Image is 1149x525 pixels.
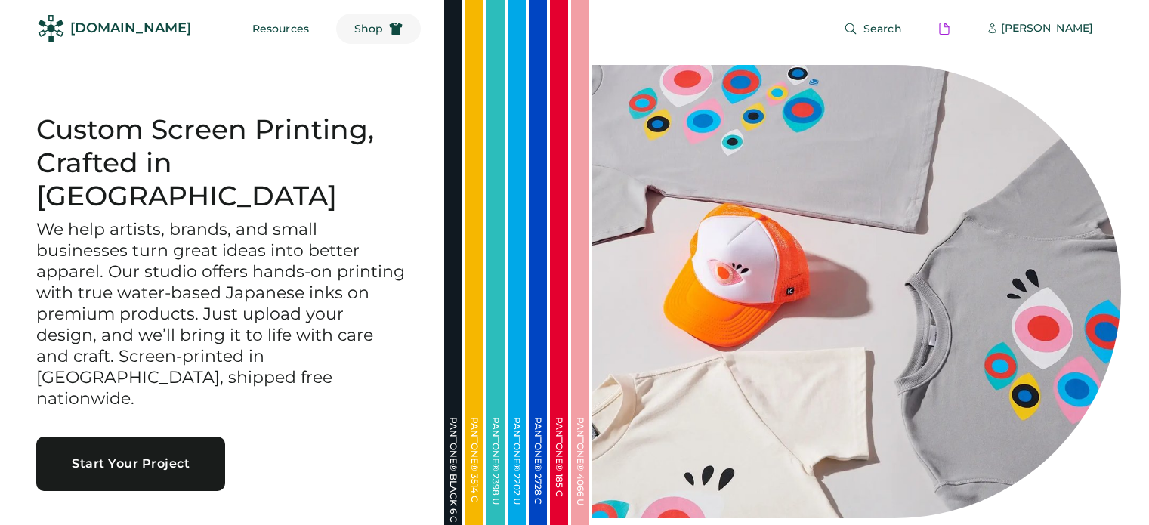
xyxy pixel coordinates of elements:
[36,437,225,491] button: Start Your Project
[826,14,920,44] button: Search
[38,15,64,42] img: Rendered Logo - Screens
[36,219,408,409] h3: We help artists, brands, and small businesses turn great ideas into better apparel. Our studio of...
[1001,21,1093,36] div: [PERSON_NAME]
[336,14,421,44] button: Shop
[70,19,191,38] div: [DOMAIN_NAME]
[234,14,327,44] button: Resources
[36,113,408,213] h1: Custom Screen Printing, Crafted in [GEOGRAPHIC_DATA]
[863,23,902,34] span: Search
[354,23,383,34] span: Shop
